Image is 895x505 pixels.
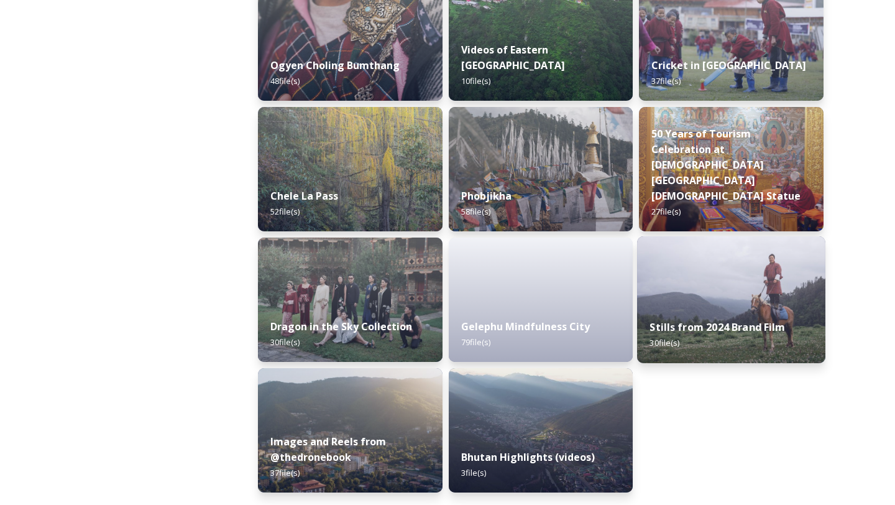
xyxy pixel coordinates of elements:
[651,127,801,203] strong: 50 Years of Tourism Celebration at [DEMOGRAPHIC_DATA][GEOGRAPHIC_DATA][DEMOGRAPHIC_DATA] Statue
[258,238,443,362] img: 74f9cf10-d3d5-4c08-9371-13a22393556d.jpg
[258,368,443,493] img: 01697a38-64e0-42f2-b716-4cd1f8ee46d6.jpg
[461,467,486,478] span: 3 file(s)
[270,206,300,217] span: 52 file(s)
[639,107,824,231] img: DSC00164.jpg
[270,58,400,72] strong: Ogyen Choling Bumthang
[270,320,412,333] strong: Dragon in the Sky Collection
[461,189,512,203] strong: Phobjikha
[650,320,786,334] strong: Stills from 2024 Brand Film
[461,450,595,464] strong: Bhutan Highlights (videos)
[461,336,490,348] span: 79 file(s)
[270,435,386,464] strong: Images and Reels from @thedronebook
[651,75,681,86] span: 37 file(s)
[461,43,565,72] strong: Videos of Eastern [GEOGRAPHIC_DATA]
[258,107,443,231] img: Marcus%2520Westberg%2520Chelela%2520Pass%25202023_52.jpg
[637,236,825,363] img: 4075df5a-b6ee-4484-8e29-7e779a92fa88.jpg
[270,467,300,478] span: 37 file(s)
[651,58,806,72] strong: Cricket in [GEOGRAPHIC_DATA]
[449,107,633,231] img: Phobjika%2520by%2520Matt%2520Dutile1.jpg
[270,336,300,348] span: 30 file(s)
[650,337,680,348] span: 30 file(s)
[461,75,490,86] span: 10 file(s)
[461,206,490,217] span: 58 file(s)
[270,75,300,86] span: 48 file(s)
[270,189,338,203] strong: Chele La Pass
[449,238,633,393] iframe: msdoc-iframe
[461,320,590,333] strong: Gelephu Mindfulness City
[449,368,633,493] img: b4ca3a00-89c2-4894-a0d6-064d866d0b02.jpg
[651,206,681,217] span: 27 file(s)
